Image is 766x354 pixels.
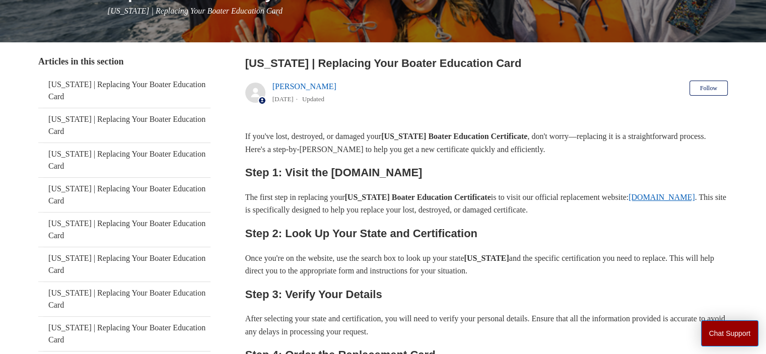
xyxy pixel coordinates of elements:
[38,56,123,66] span: Articles in this section
[38,247,211,281] a: [US_STATE] | Replacing Your Boater Education Card
[245,130,728,156] p: If you've lost, destroyed, or damaged your , don't worry—replacing it is a straightforward proces...
[245,225,728,242] h2: Step 2: Look Up Your State and Certification
[245,286,728,303] h2: Step 3: Verify Your Details
[464,254,509,262] strong: [US_STATE]
[689,81,728,96] button: Follow Article
[344,193,491,201] strong: [US_STATE] Boater Education Certificate
[701,320,759,346] button: Chat Support
[272,95,294,103] time: 05/22/2024, 11:45
[629,193,695,201] a: [DOMAIN_NAME]
[245,55,728,72] h2: Ohio | Replacing Your Boater Education Card
[245,164,728,181] h2: Step 1: Visit the [DOMAIN_NAME]
[107,7,283,15] span: [US_STATE] | Replacing Your Boater Education Card
[38,178,211,212] a: [US_STATE] | Replacing Your Boater Education Card
[302,95,324,103] li: Updated
[272,82,336,91] a: [PERSON_NAME]
[38,74,211,108] a: [US_STATE] | Replacing Your Boater Education Card
[245,191,728,217] p: The first step in replacing your is to visit our official replacement website: . This site is spe...
[245,312,728,338] p: After selecting your state and certification, you will need to verify your personal details. Ensu...
[38,317,211,351] a: [US_STATE] | Replacing Your Boater Education Card
[38,108,211,143] a: [US_STATE] | Replacing Your Boater Education Card
[38,282,211,316] a: [US_STATE] | Replacing Your Boater Education Card
[38,143,211,177] a: [US_STATE] | Replacing Your Boater Education Card
[245,252,728,277] p: Once you're on the website, use the search box to look up your state and the specific certificati...
[381,132,527,140] strong: [US_STATE] Boater Education Certificate
[38,213,211,247] a: [US_STATE] | Replacing Your Boater Education Card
